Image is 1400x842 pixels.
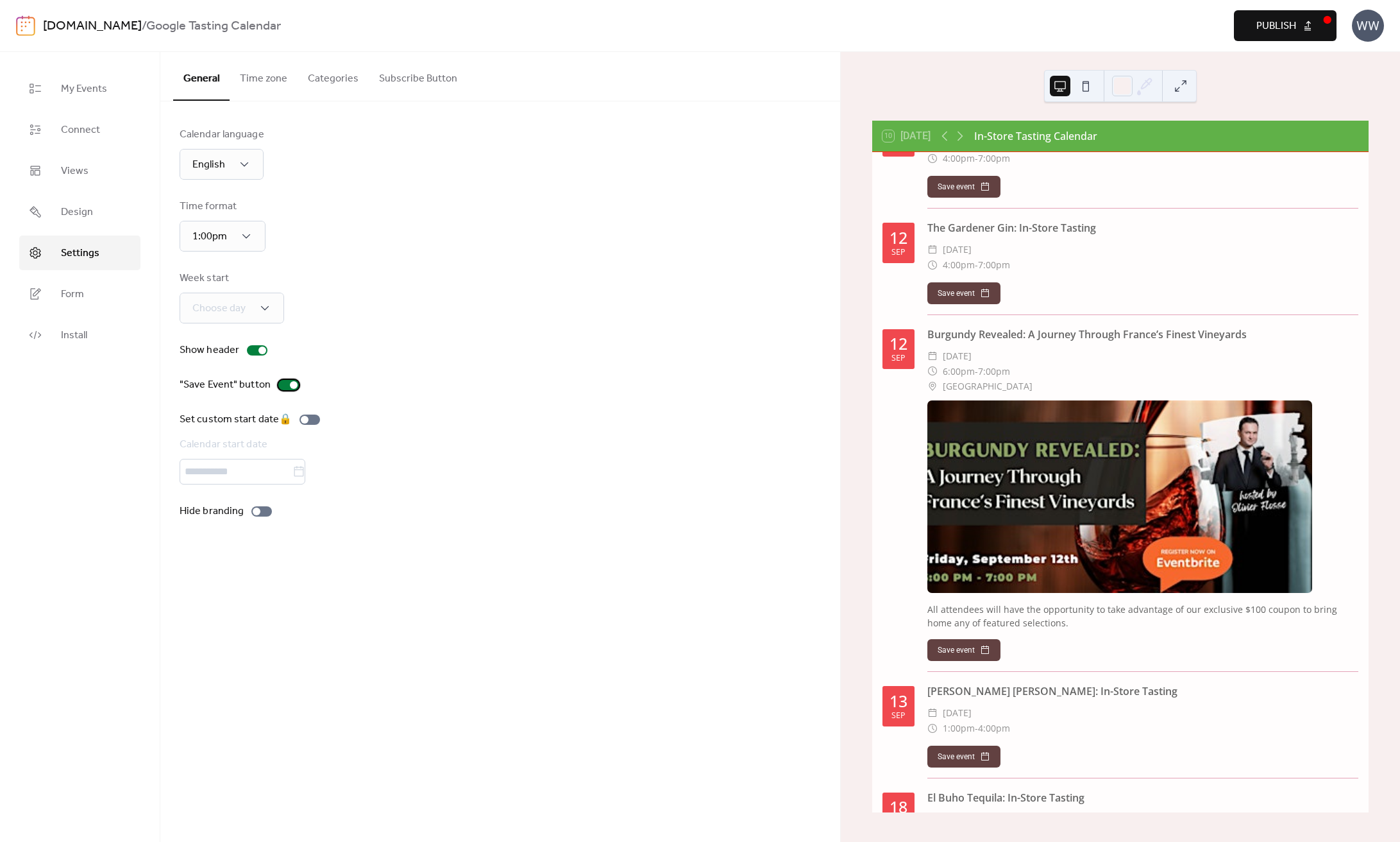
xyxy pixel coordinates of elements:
span: - [975,257,978,273]
button: Save event [927,282,1000,304]
div: 12 [890,336,907,352]
span: - [975,364,978,379]
span: [DATE] [943,705,972,721]
span: 6:00pm [943,364,975,379]
a: [DOMAIN_NAME] [43,14,142,39]
span: Views [61,164,89,179]
span: - [975,721,978,736]
div: 13 [890,693,907,709]
span: 4:00pm [978,721,1010,736]
div: ​ [927,379,938,394]
div: Show header [180,343,239,358]
button: General [173,52,230,101]
div: ​ [927,721,938,736]
div: ​ [927,348,938,364]
span: Publish [1256,19,1296,34]
div: 12 [890,230,907,246]
button: Time zone [230,52,298,99]
span: - [975,151,978,166]
span: Form [61,287,84,302]
button: Categories [298,52,369,99]
a: Form [19,277,140,311]
div: ​ [927,812,938,827]
a: Settings [19,236,140,270]
div: In-Store Tasting Calendar [974,128,1097,144]
div: Hide branding [180,504,244,519]
button: Subscribe Button [369,52,468,99]
div: El Buho Tequila: In-Store Tasting [927,790,1358,805]
div: Burgundy Revealed: A Journey Through France’s Finest Vineyards [927,327,1358,342]
div: "Save Event" button [180,377,271,393]
span: 7:00pm [978,364,1010,379]
span: [DATE] [943,242,972,257]
span: Connect [61,123,100,138]
div: The Gardener Gin: In-Store Tasting [927,220,1358,236]
div: WW [1352,10,1384,42]
span: [DATE] [943,348,972,364]
div: Sep [891,354,906,363]
span: Settings [61,246,99,261]
span: [DATE] [943,812,972,827]
span: 7:00pm [978,257,1010,273]
a: My Events [19,71,140,106]
span: 1:00pm [192,227,227,246]
div: ​ [927,364,938,379]
button: Save event [927,639,1000,661]
div: ​ [927,257,938,273]
b: Google Tasting Calendar [146,14,281,39]
a: Design [19,194,140,229]
span: Design [61,205,93,220]
span: 4:00pm [943,257,975,273]
span: 7:00pm [978,151,1010,166]
div: Time format [180,199,263,214]
div: ​ [927,242,938,257]
b: / [142,14,146,39]
span: 1:00pm [943,721,975,736]
div: ​ [927,151,938,166]
a: Views [19,153,140,188]
img: logo [16,15,35,36]
div: Sep [891,712,906,720]
span: Install [61,328,87,343]
div: [PERSON_NAME] [PERSON_NAME]: In-Store Tasting [927,683,1358,699]
div: ​ [927,705,938,721]
div: Calendar language [180,127,264,142]
button: Publish [1234,10,1337,41]
span: 4:00pm [943,151,975,166]
div: Week start [180,271,282,286]
button: Save event [927,746,1000,768]
button: Save event [927,176,1000,198]
a: Install [19,318,140,352]
a: Connect [19,112,140,147]
div: Sep [891,248,906,257]
span: English [192,155,225,175]
div: All attendees will have the opportunity to take advantage of our exclusive $100 coupon to bring h... [927,603,1358,630]
span: [GEOGRAPHIC_DATA] [943,379,1033,394]
span: My Events [61,82,107,97]
div: 18 [890,799,907,815]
